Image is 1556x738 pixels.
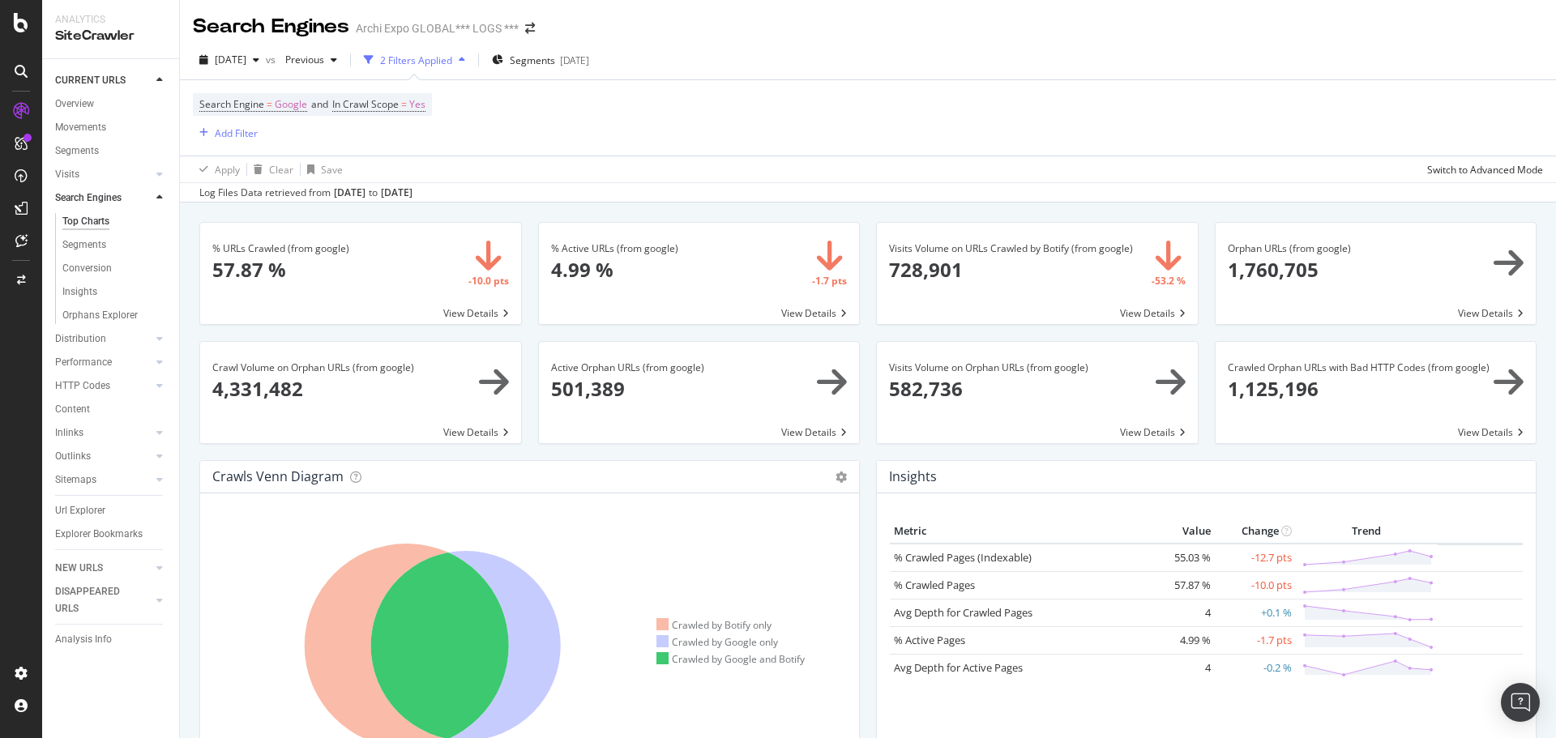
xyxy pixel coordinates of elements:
[55,96,168,113] a: Overview
[894,578,975,592] a: % Crawled Pages
[485,47,596,73] button: Segments[DATE]
[215,126,258,140] div: Add Filter
[55,424,152,442] a: Inlinks
[334,186,365,200] div: [DATE]
[55,96,94,113] div: Overview
[894,633,965,647] a: % Active Pages
[279,53,324,66] span: Previous
[55,502,168,519] a: Url Explorer
[889,466,937,488] h4: Insights
[311,97,328,111] span: and
[62,213,109,230] div: Top Charts
[55,331,106,348] div: Distribution
[401,97,407,111] span: =
[55,331,152,348] a: Distribution
[55,583,137,617] div: DISAPPEARED URLS
[1150,571,1215,599] td: 57.87 %
[55,119,168,136] a: Movements
[215,163,240,177] div: Apply
[894,605,1032,620] a: Avg Depth for Crawled Pages
[1427,163,1543,177] div: Switch to Advanced Mode
[55,526,168,543] a: Explorer Bookmarks
[266,53,279,66] span: vs
[1296,519,1438,544] th: Trend
[55,424,83,442] div: Inlinks
[1150,654,1215,681] td: 4
[656,618,772,632] div: Crawled by Botify only
[193,156,240,182] button: Apply
[55,190,122,207] div: Search Engines
[55,72,126,89] div: CURRENT URLS
[55,471,152,488] a: Sitemaps
[62,284,97,301] div: Insights
[894,550,1032,565] a: % Crawled Pages (Indexable)
[55,526,143,543] div: Explorer Bookmarks
[62,237,106,254] div: Segments
[215,53,246,66] span: 2025 Sep. 2nd
[55,143,99,160] div: Segments
[267,97,272,111] span: =
[55,378,110,395] div: HTTP Codes
[55,27,166,45] div: SiteCrawler
[55,166,152,183] a: Visits
[55,448,91,465] div: Outlinks
[894,660,1023,675] a: Avg Depth for Active Pages
[55,354,152,371] a: Performance
[55,72,152,89] a: CURRENT URLS
[357,47,472,73] button: 2 Filters Applied
[1215,654,1296,681] td: -0.2 %
[1215,599,1296,626] td: +0.1 %
[656,635,779,649] div: Crawled by Google only
[321,163,343,177] div: Save
[55,190,152,207] a: Search Engines
[380,53,452,67] div: 2 Filters Applied
[199,186,413,200] div: Log Files Data retrieved from to
[55,560,103,577] div: NEW URLS
[62,284,168,301] a: Insights
[193,47,266,73] button: [DATE]
[1150,626,1215,654] td: 4.99 %
[199,97,264,111] span: Search Engine
[62,260,168,277] a: Conversion
[55,378,152,395] a: HTTP Codes
[55,401,90,418] div: Content
[55,166,79,183] div: Visits
[55,13,166,27] div: Analytics
[560,53,589,67] div: [DATE]
[55,560,152,577] a: NEW URLS
[409,93,425,116] span: Yes
[55,583,152,617] a: DISAPPEARED URLS
[193,123,258,143] button: Add Filter
[1150,599,1215,626] td: 4
[275,93,307,116] span: Google
[1215,626,1296,654] td: -1.7 pts
[269,163,293,177] div: Clear
[1421,156,1543,182] button: Switch to Advanced Mode
[332,97,399,111] span: In Crawl Scope
[525,23,535,34] div: arrow-right-arrow-left
[55,119,106,136] div: Movements
[62,307,138,324] div: Orphans Explorer
[1215,544,1296,572] td: -12.7 pts
[279,47,344,73] button: Previous
[55,401,168,418] a: Content
[301,156,343,182] button: Save
[62,237,168,254] a: Segments
[656,652,806,666] div: Crawled by Google and Botify
[55,502,105,519] div: Url Explorer
[1215,571,1296,599] td: -10.0 pts
[55,354,112,371] div: Performance
[193,13,349,41] div: Search Engines
[247,156,293,182] button: Clear
[836,471,847,483] i: Options
[1501,683,1540,722] div: Open Intercom Messenger
[55,471,96,488] div: Sitemaps
[62,213,168,230] a: Top Charts
[62,260,112,277] div: Conversion
[1150,544,1215,572] td: 55.03 %
[55,143,168,160] a: Segments
[1215,519,1296,544] th: Change
[1150,519,1215,544] th: Value
[510,53,555,67] span: Segments
[212,466,344,488] h4: Crawls Venn Diagram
